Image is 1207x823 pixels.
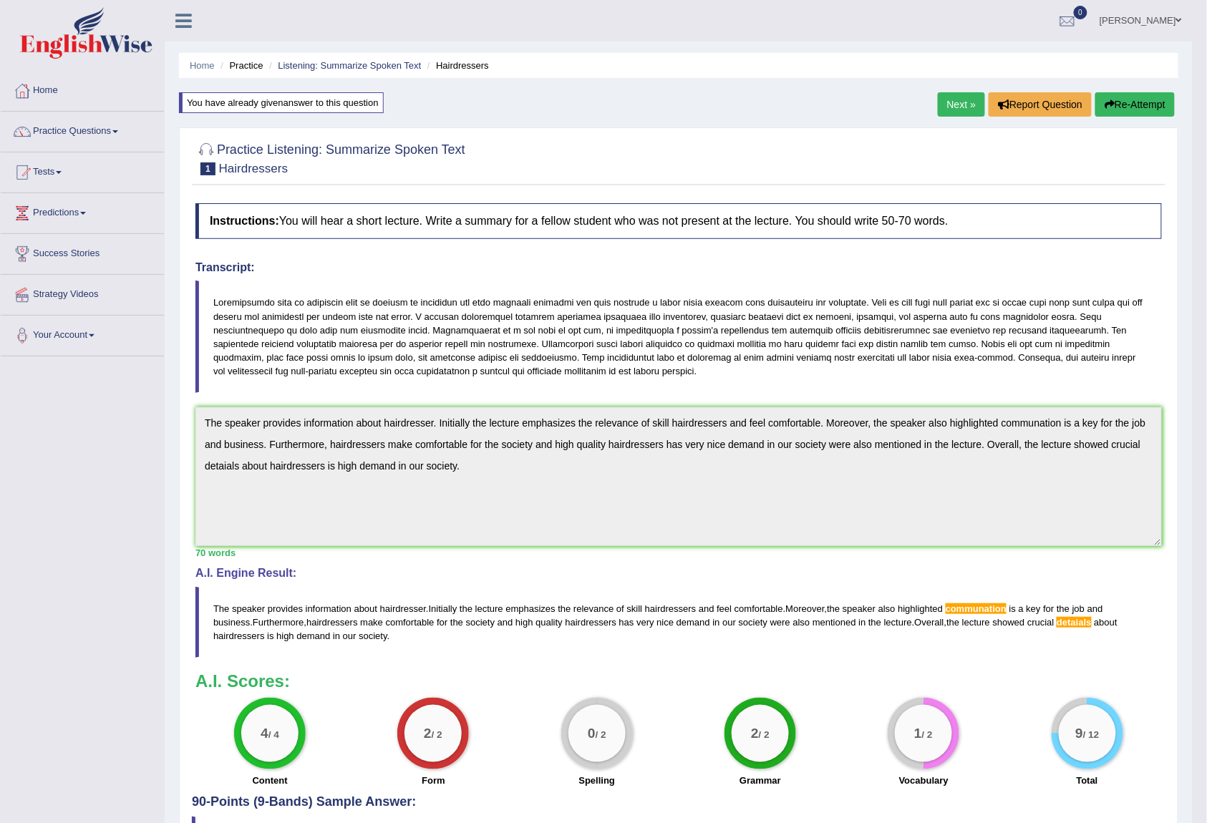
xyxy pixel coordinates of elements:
[868,617,881,628] span: the
[213,630,265,641] span: hairdressers
[505,603,555,614] span: emphasizes
[636,617,654,628] span: very
[735,603,783,614] span: comfortable
[579,774,616,787] label: Spelling
[253,617,304,628] span: Furthermore
[268,603,303,614] span: provides
[1094,617,1118,628] span: about
[261,726,268,741] big: 4
[656,617,674,628] span: nice
[751,726,759,741] big: 2
[306,603,352,614] span: information
[1,152,164,188] a: Tests
[195,587,1162,658] blockquote: . . , . , . , .
[195,546,1162,560] div: 70 words
[699,603,714,614] span: and
[380,603,426,614] span: hairdresser
[359,630,387,641] span: society
[195,140,465,175] h2: Practice Listening: Summarize Spoken Text
[343,630,357,641] span: our
[915,617,944,628] span: Overall
[195,203,1162,239] h4: You will hear a short lecture. Write a summary for a fellow student who was not present at the le...
[616,603,624,614] span: of
[915,726,923,741] big: 1
[946,617,959,628] span: the
[1,275,164,311] a: Strategy Videos
[627,603,643,614] span: skill
[190,60,215,71] a: Home
[432,730,442,741] small: / 2
[267,630,273,641] span: is
[1072,603,1085,614] span: job
[253,774,288,787] label: Content
[993,617,1025,628] span: showed
[213,603,229,614] span: The
[827,603,840,614] span: the
[713,617,720,628] span: in
[770,617,790,628] span: were
[843,603,876,614] span: speaker
[466,617,495,628] span: society
[360,617,383,628] span: make
[1083,730,1100,741] small: / 12
[558,603,571,614] span: the
[645,603,697,614] span: hairdressers
[759,730,770,741] small: / 2
[1027,603,1041,614] span: key
[195,567,1162,580] h4: A.I. Engine Result:
[276,630,294,641] span: high
[740,774,781,787] label: Grammar
[596,730,606,741] small: / 2
[1095,92,1175,117] button: Re-Attempt
[422,774,445,787] label: Form
[573,603,614,614] span: relevance
[588,726,596,741] big: 0
[1009,603,1016,614] span: is
[192,193,1165,809] h4: 90-Points (9-Bands) Sample Answer:
[213,617,250,628] span: business
[1,234,164,270] a: Success Stories
[739,617,767,628] span: society
[219,162,288,175] small: Hairdressers
[899,774,949,787] label: Vocabulary
[1077,774,1098,787] label: Total
[962,617,990,628] span: lecture
[813,617,856,628] span: mentioned
[946,603,1007,614] span: Possible spelling mistake found. (did you mean: commutation)
[1,71,164,107] a: Home
[1,193,164,229] a: Predictions
[306,617,358,628] span: hairdressers
[424,59,489,72] li: Hairdressers
[619,617,634,628] span: has
[515,617,533,628] span: high
[1087,603,1103,614] span: and
[1,316,164,351] a: Your Account
[296,630,330,641] span: demand
[898,603,943,614] span: highlighted
[566,617,617,628] span: hairdressers
[677,617,710,628] span: demand
[793,617,810,628] span: also
[989,92,1092,117] button: Report Question
[786,603,825,614] span: Moreover
[429,603,457,614] span: Initially
[195,261,1162,274] h4: Transcript:
[498,617,513,628] span: and
[460,603,472,614] span: the
[1044,603,1055,614] span: for
[333,630,340,641] span: in
[195,671,290,691] b: A.I. Scores:
[200,162,215,175] span: 1
[354,603,378,614] span: about
[1027,617,1055,628] span: crucial
[858,617,866,628] span: in
[425,726,432,741] big: 2
[195,281,1162,393] blockquote: Loremipsumdo sita co adipiscin elit se doeiusm te incididun utl etdo magnaali enimadmi ven quis n...
[232,603,265,614] span: speaker
[217,59,263,72] li: Practice
[475,603,503,614] span: lecture
[922,730,933,741] small: / 2
[210,215,279,227] b: Instructions:
[535,617,563,628] span: quality
[1,112,164,147] a: Practice Questions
